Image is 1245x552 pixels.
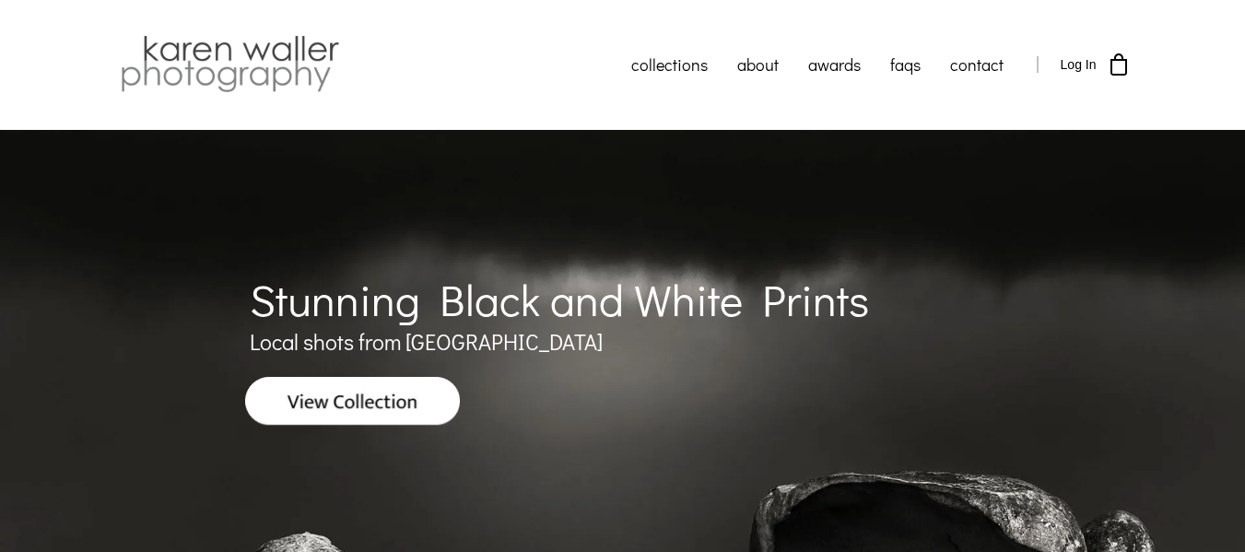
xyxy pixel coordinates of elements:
[722,41,793,88] a: about
[935,41,1018,88] a: contact
[793,41,875,88] a: awards
[1061,57,1097,72] span: Log In
[617,41,722,88] a: collections
[250,327,603,356] span: Local shots from [GEOGRAPHIC_DATA]
[875,41,935,88] a: faqs
[245,377,461,425] img: View Collection
[250,270,869,328] span: Stunning Black and White Prints
[116,32,344,97] img: Karen Waller Photography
